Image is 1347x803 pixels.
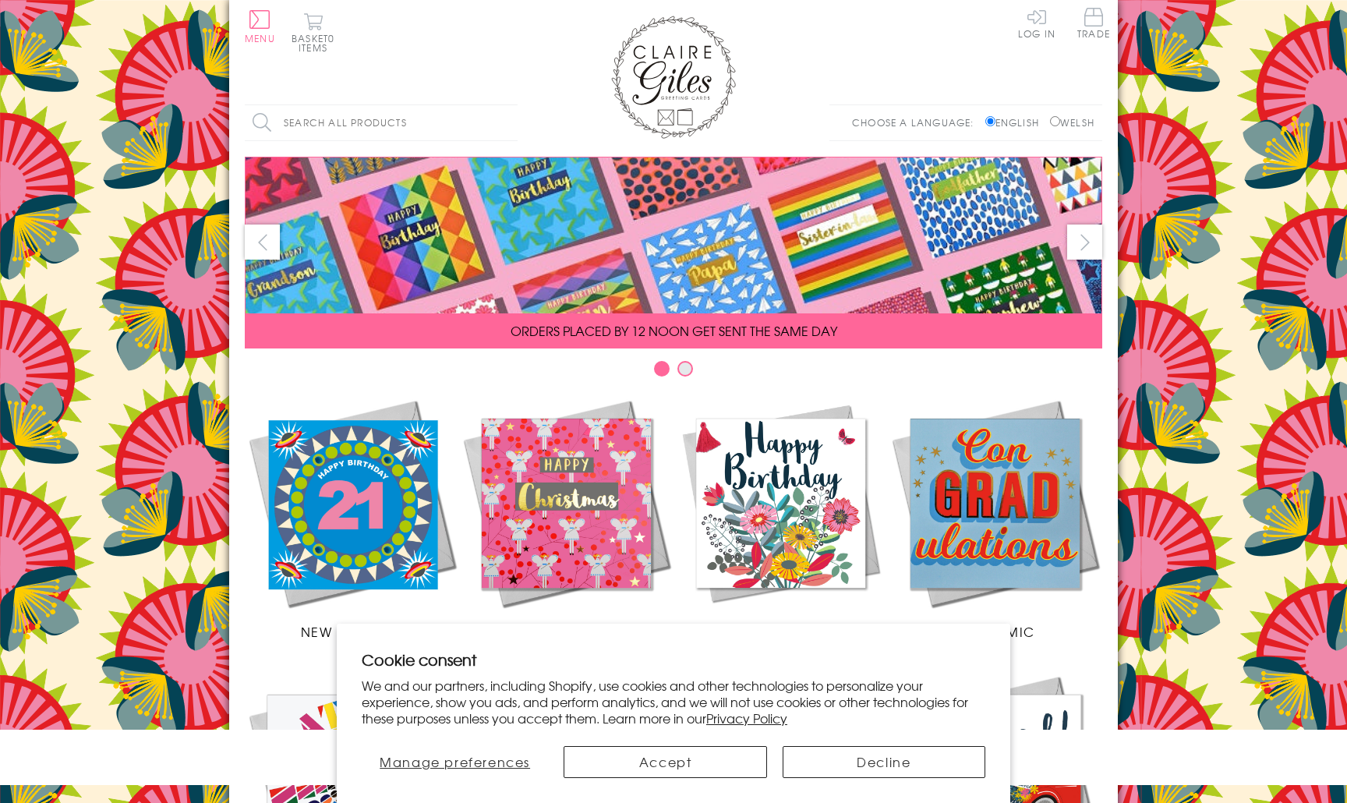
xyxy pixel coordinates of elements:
a: Trade [1077,8,1110,41]
span: Birthdays [743,622,818,641]
input: English [985,116,995,126]
input: Welsh [1050,116,1060,126]
input: Search all products [245,105,518,140]
button: next [1067,225,1102,260]
span: ORDERS PLACED BY 12 NOON GET SENT THE SAME DAY [511,321,837,340]
button: Carousel Page 2 [677,361,693,377]
span: New Releases [301,622,403,641]
span: Trade [1077,8,1110,38]
a: Privacy Policy [706,709,787,727]
h2: Cookie consent [362,649,985,670]
a: New Releases [245,396,459,641]
p: We and our partners, including Shopify, use cookies and other technologies to personalize your ex... [362,677,985,726]
button: Basket0 items [292,12,334,52]
button: Decline [783,746,985,778]
span: Menu [245,31,275,45]
a: Academic [888,396,1102,641]
label: Welsh [1050,115,1094,129]
input: Search [502,105,518,140]
div: Carousel Pagination [245,360,1102,384]
button: prev [245,225,280,260]
span: Manage preferences [380,752,530,771]
button: Accept [564,746,766,778]
img: Claire Giles Greetings Cards [611,16,736,139]
button: Manage preferences [362,746,548,778]
a: Birthdays [673,396,888,641]
button: Carousel Page 1 (Current Slide) [654,361,670,377]
span: Christmas [526,622,606,641]
label: English [985,115,1047,129]
p: Choose a language: [852,115,982,129]
a: Christmas [459,396,673,641]
span: 0 items [299,31,334,55]
button: Menu [245,10,275,43]
a: Log In [1018,8,1055,38]
span: Academic [955,622,1035,641]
